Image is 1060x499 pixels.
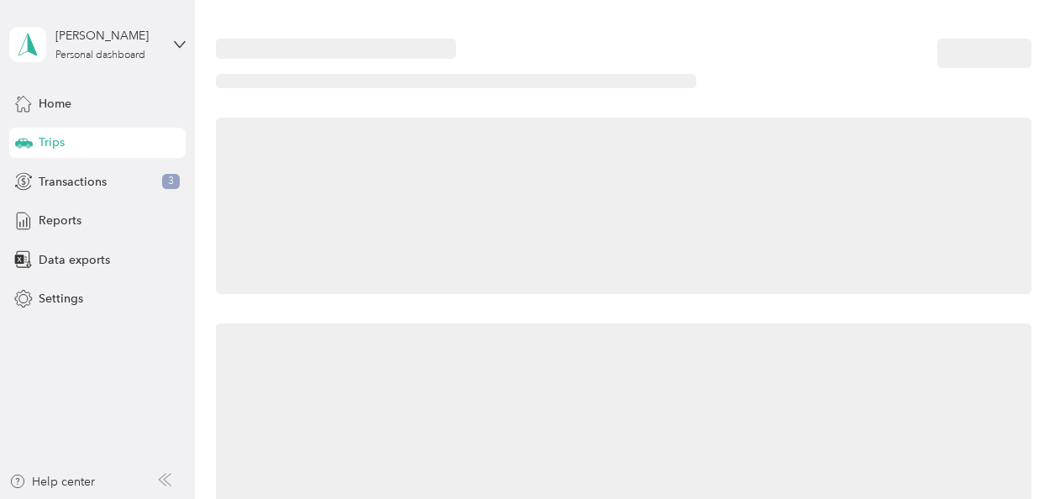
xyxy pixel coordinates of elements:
span: Home [39,95,71,113]
span: Trips [39,134,65,151]
span: Transactions [39,173,107,191]
div: Personal dashboard [55,50,145,60]
span: Settings [39,290,83,307]
div: [PERSON_NAME] [55,27,160,45]
iframe: Everlance-gr Chat Button Frame [966,405,1060,499]
span: 3 [162,174,180,189]
span: Data exports [39,251,110,269]
span: Reports [39,212,81,229]
button: Help center [9,473,95,491]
